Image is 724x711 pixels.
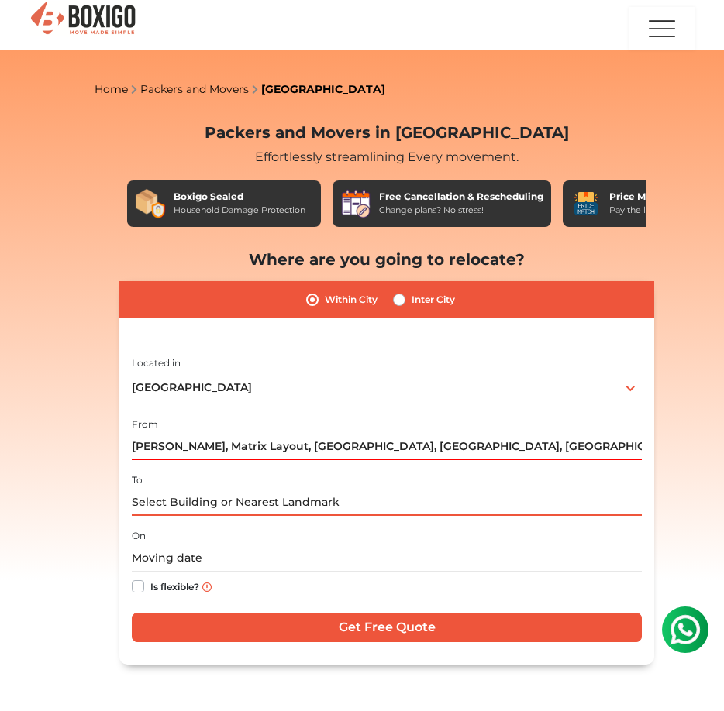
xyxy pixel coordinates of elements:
[150,577,199,593] label: Is flexible?
[132,380,252,394] span: [GEOGRAPHIC_DATA]
[132,529,146,543] label: On
[132,417,158,431] label: From
[132,544,642,572] input: Moving date
[132,489,642,516] input: Select Building or Nearest Landmark
[174,204,305,217] div: Household Damage Protection
[132,356,181,370] label: Located in
[571,188,602,219] img: Price Match Guarantee
[646,8,677,50] img: menu
[379,204,543,217] div: Change plans? No stress!
[119,250,654,269] h2: Where are you going to relocate?
[132,473,143,487] label: To
[140,82,249,96] a: Packers and Movers
[135,188,166,219] img: Boxigo Sealed
[340,188,371,219] img: Free Cancellation & Rescheduling
[174,190,305,204] div: Boxigo Sealed
[95,82,128,96] a: Home
[379,190,543,204] div: Free Cancellation & Rescheduling
[202,582,212,592] img: info
[412,290,455,309] label: Inter City
[325,290,378,309] label: Within City
[132,433,642,460] input: Select Building or Nearest Landmark
[132,613,642,642] input: Get Free Quote
[16,15,47,46] img: whatsapp-icon.svg
[119,148,654,167] div: Effortlessly streamlining Every movement.
[119,123,654,142] h2: Packers and Movers in [GEOGRAPHIC_DATA]
[261,82,385,96] a: [GEOGRAPHIC_DATA]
